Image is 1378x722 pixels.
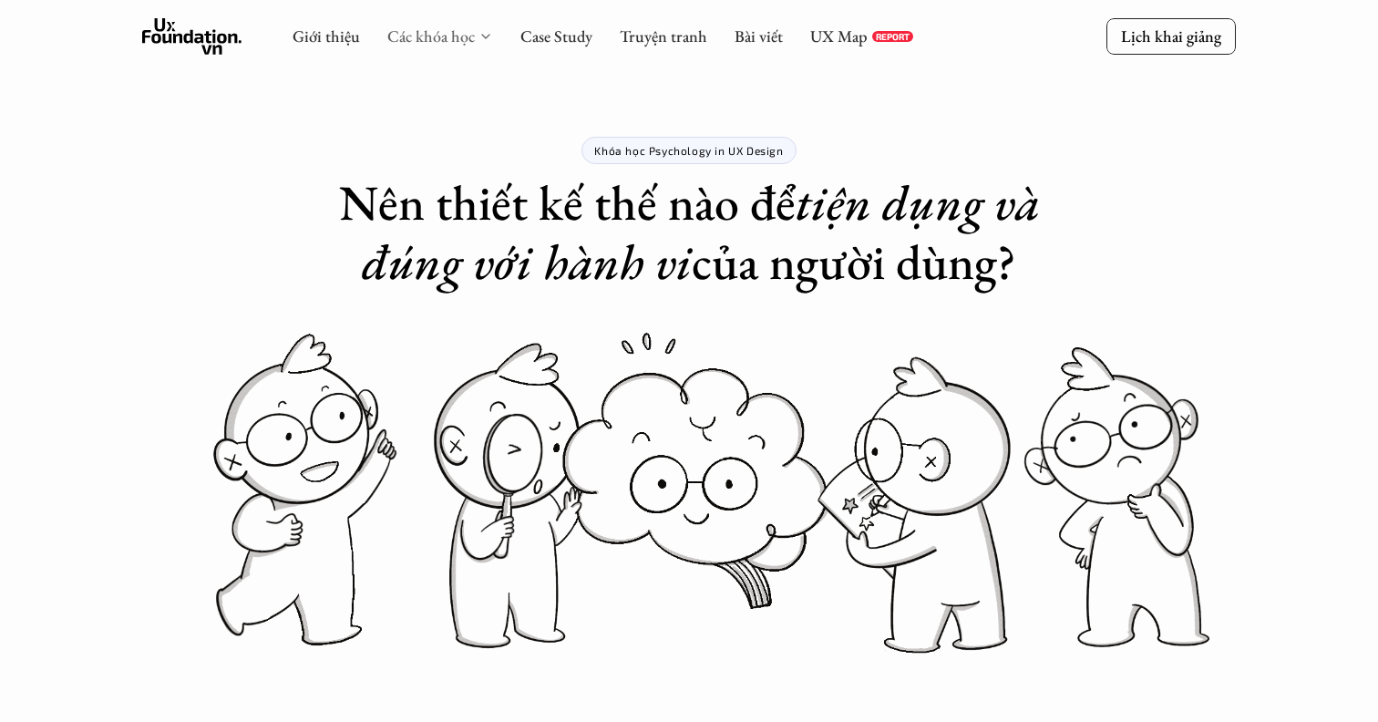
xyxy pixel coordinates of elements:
[324,173,1054,292] h1: Nên thiết kế thế nào để của người dùng?
[520,26,592,46] a: Case Study
[810,26,868,46] a: UX Map
[387,26,475,46] a: Các khóa học
[1121,26,1221,46] p: Lịch khai giảng
[876,31,910,42] p: REPORT
[735,26,783,46] a: Bài viết
[293,26,360,46] a: Giới thiệu
[594,144,783,157] p: Khóa học Psychology in UX Design
[872,31,913,42] a: REPORT
[1106,18,1236,54] a: Lịch khai giảng
[620,26,707,46] a: Truyện tranh
[362,170,1051,294] em: tiện dụng và đúng với hành vi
